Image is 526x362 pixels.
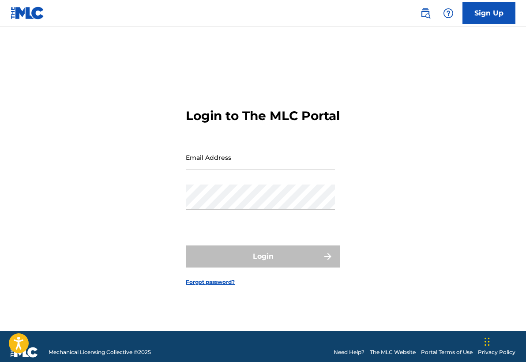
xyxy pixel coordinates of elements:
[420,8,431,19] img: search
[421,348,473,356] a: Portal Terms of Use
[462,2,515,24] a: Sign Up
[440,4,457,22] div: Help
[417,4,434,22] a: Public Search
[370,348,416,356] a: The MLC Website
[443,8,454,19] img: help
[11,7,45,19] img: MLC Logo
[482,320,526,362] iframe: Chat Widget
[186,278,235,286] a: Forgot password?
[334,348,364,356] a: Need Help?
[186,108,340,124] h3: Login to The MLC Portal
[478,348,515,356] a: Privacy Policy
[49,348,151,356] span: Mechanical Licensing Collective © 2025
[485,328,490,355] div: Drag
[11,347,38,358] img: logo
